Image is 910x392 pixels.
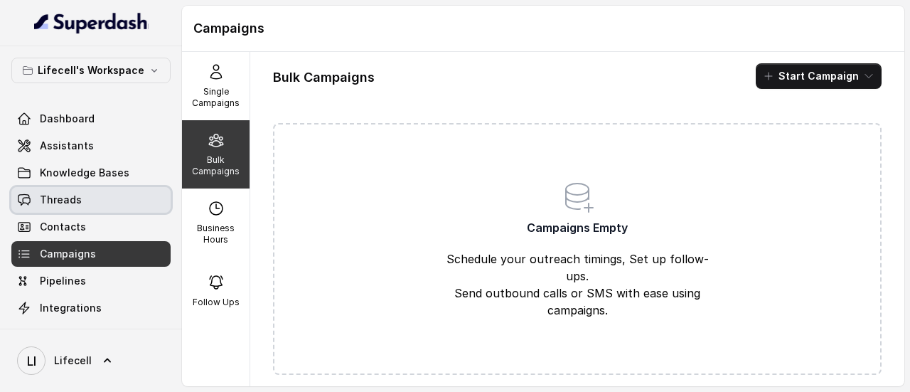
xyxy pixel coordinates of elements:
span: Campaigns [40,247,96,261]
p: Bulk Campaigns [188,154,244,177]
p: Follow Ups [193,297,240,308]
p: Single Campaigns [188,86,244,109]
span: Dashboard [40,112,95,126]
span: Integrations [40,301,102,315]
p: Lifecell's Workspace [38,62,144,79]
h1: Campaigns [193,17,893,40]
button: Start Campaign [756,63,882,89]
img: light.svg [34,11,149,34]
span: API Settings [40,328,102,342]
a: Pipelines [11,268,171,294]
a: Knowledge Bases [11,160,171,186]
a: Assistants [11,133,171,159]
p: Business Hours [188,223,244,245]
span: Assistants [40,139,94,153]
a: Dashboard [11,106,171,132]
h1: Bulk Campaigns [273,66,375,89]
span: Lifecell [54,354,92,368]
text: LI [27,354,36,369]
a: Campaigns [11,241,171,267]
span: Knowledge Bases [40,166,129,180]
a: Lifecell [11,341,171,381]
p: Schedule your outreach timings, Set up follow-ups. Send outbound calls or SMS with ease using cam... [443,250,712,319]
button: Lifecell's Workspace [11,58,171,83]
span: Contacts [40,220,86,234]
span: Campaigns Empty [527,219,628,236]
a: Contacts [11,214,171,240]
a: Threads [11,187,171,213]
span: Pipelines [40,274,86,288]
span: Threads [40,193,82,207]
a: Integrations [11,295,171,321]
a: API Settings [11,322,171,348]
